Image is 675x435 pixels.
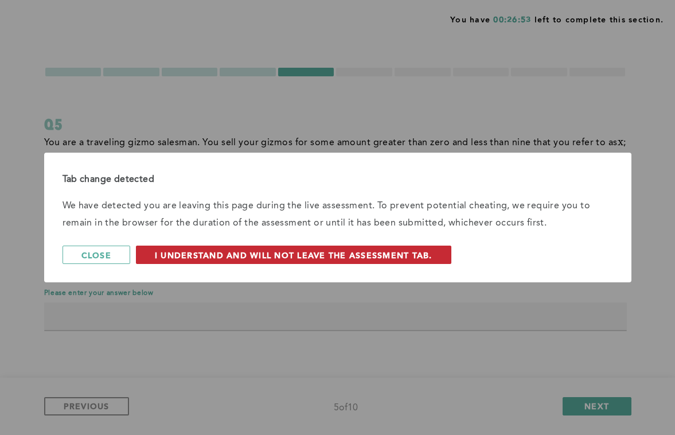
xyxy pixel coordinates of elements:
button: Close [63,246,130,264]
div: Tab change detected [63,171,613,188]
p: We have detected you are leaving this page during the live assessment. To prevent potential cheat... [63,197,613,232]
span: I understand and will not leave the assessment tab. [155,250,432,261]
button: I understand and will not leave the assessment tab. [136,246,451,264]
span: Close [81,250,111,261]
